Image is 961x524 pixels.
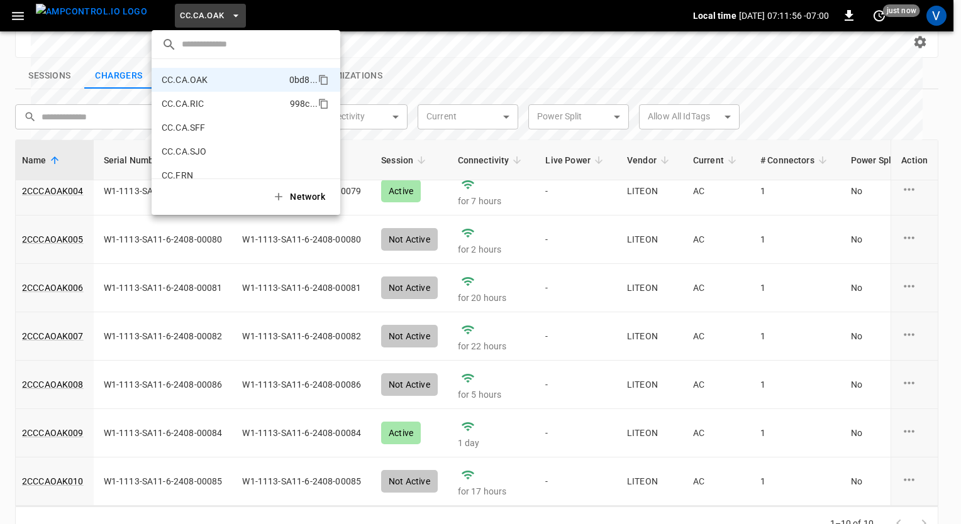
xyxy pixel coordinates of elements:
p: CC.CA.RIC [162,97,285,110]
p: CC.CA.OAK [162,74,284,86]
p: CC.FRN [162,169,286,182]
p: CC.CA.SJO [162,145,284,158]
div: copy [317,72,331,87]
div: copy [317,96,331,111]
button: Network [265,184,335,210]
p: CC.CA.SFF [162,121,286,134]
